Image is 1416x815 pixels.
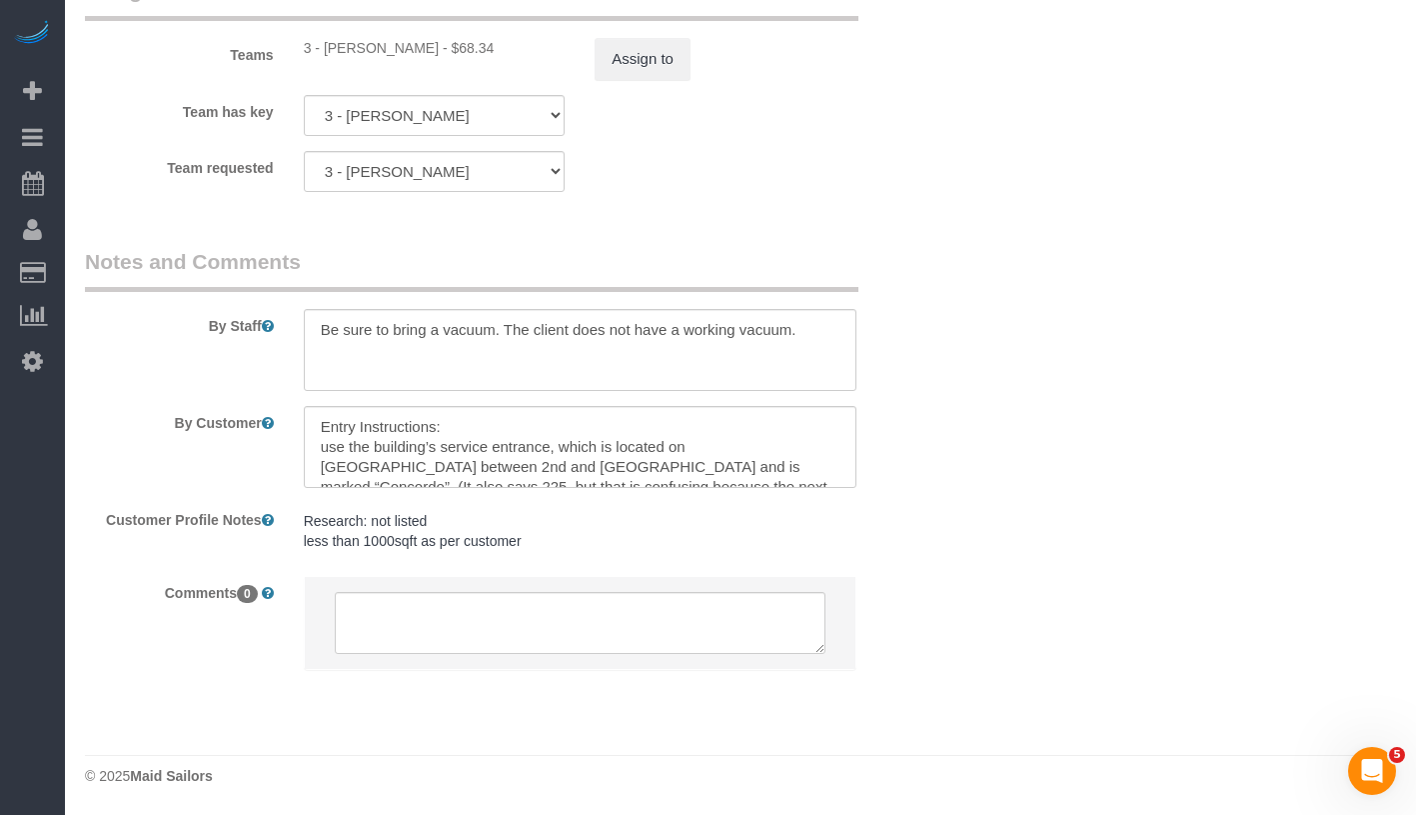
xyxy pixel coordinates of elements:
[1389,747,1405,763] span: 5
[130,768,212,784] strong: Maid Sailors
[237,585,258,603] span: 0
[70,309,289,336] label: By Staff
[304,511,856,551] pre: Research: not listed less than 1000sqft as per customer
[85,247,858,292] legend: Notes and Comments
[70,576,289,603] label: Comments
[70,406,289,433] label: By Customer
[595,38,691,80] button: Assign to
[12,20,52,48] img: Automaid Logo
[70,95,289,122] label: Team has key
[70,38,289,65] label: Teams
[70,503,289,530] label: Customer Profile Notes
[304,38,566,58] div: 4.02 hours x $17.00/hour
[1348,747,1396,795] iframe: Intercom live chat
[70,151,289,178] label: Team requested
[85,766,1396,786] div: © 2025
